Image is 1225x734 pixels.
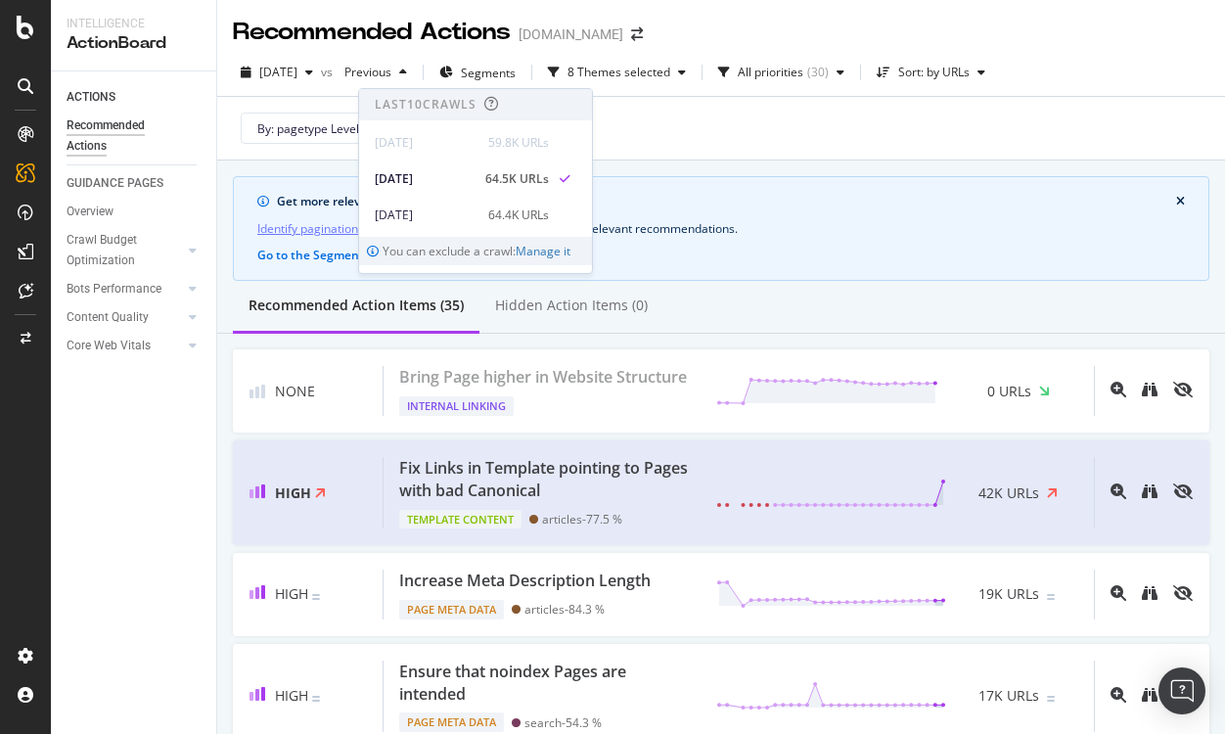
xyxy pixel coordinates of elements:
div: Recommended Action Items (35) [249,296,464,315]
div: 59.8K URLs [488,134,549,152]
span: High [275,483,311,502]
div: Bots Performance [67,279,161,299]
a: Manage it [516,243,570,259]
button: 8 Themes selected [540,57,694,88]
div: Open Intercom Messenger [1158,667,1205,714]
img: Equal [1047,594,1055,600]
a: Identify pagination in your project segmentation [257,218,518,239]
div: Hidden Action Items (0) [495,296,648,315]
a: Content Quality [67,307,183,328]
a: Crawl Budget Optimization [67,230,183,271]
div: Get more relevant SEO actions [277,193,1176,210]
a: binoculars [1142,383,1157,399]
span: Segments [461,65,516,81]
div: arrow-right-arrow-left [631,27,643,41]
button: [DATE] [233,57,321,88]
div: [DATE] [375,206,476,224]
a: Bots Performance [67,279,183,299]
img: Equal [312,696,320,702]
span: 42K URLs [978,483,1039,503]
div: articles - 84.3 % [524,602,605,617]
div: articles - 77.5 % [542,512,622,527]
span: By: pagetype Level 1 [257,120,369,137]
div: Recommended Actions [233,16,511,49]
button: Previous [337,57,415,88]
div: [DATE] [375,170,474,188]
div: binoculars [1142,483,1157,499]
a: binoculars [1142,586,1157,603]
div: binoculars [1142,382,1157,397]
span: vs [321,64,337,80]
div: eye-slash [1173,483,1193,499]
div: 8 Themes selected [567,67,670,78]
div: Core Web Vitals [67,336,151,356]
div: Last 10 Crawls [375,96,476,113]
div: Increase Meta Description Length [399,570,651,592]
span: Previous [337,64,391,80]
div: eye-slash [1173,585,1193,601]
div: Template Content [399,510,522,529]
button: close banner [1171,189,1190,214]
span: 19K URLs [978,584,1039,604]
button: Go to the Segment Editor [257,247,400,264]
a: Recommended Actions [67,115,203,157]
div: Sort: by URLs [898,67,970,78]
div: ( 30 ) [807,67,829,78]
span: 2025 Sep. 6th [259,64,297,80]
a: binoculars [1142,688,1157,705]
a: binoculars [1142,484,1157,501]
div: Fix Links in Template pointing to Pages with bad Canonical [399,457,693,502]
div: Overview [67,202,113,222]
div: Ensure that noindex Pages are intended [399,661,693,706]
div: Page Meta Data [399,712,504,732]
div: Bring Page higher in Website Structure [399,366,687,389]
div: 64.4K URLs [488,206,549,224]
div: [DATE] [375,134,476,152]
a: GUIDANCE PAGES [67,173,203,194]
div: Crawl Budget Optimization [67,230,169,271]
div: Page Meta Data [399,600,504,619]
div: [DOMAIN_NAME] [519,24,623,44]
button: Sort: by URLs [869,57,993,88]
div: binoculars [1142,687,1157,703]
div: Internal Linking [399,396,514,416]
div: All priorities [738,67,803,78]
div: magnifying-glass-plus [1111,687,1126,703]
div: Content Quality [67,307,149,328]
div: 64.5K URLs [485,170,549,188]
img: Equal [312,594,320,600]
span: 17K URLs [978,686,1039,706]
span: High [275,686,308,705]
button: All priorities(30) [710,57,852,88]
button: Segments [431,57,523,88]
a: ACTIONS [67,87,203,108]
a: Core Web Vitals [67,336,183,356]
div: ACTIONS [67,87,115,108]
div: info banner [233,176,1209,281]
span: High [275,584,308,603]
div: binoculars [1142,585,1157,601]
div: eye-slash [1173,382,1193,397]
div: ActionBoard [67,32,201,55]
span: 0 URLs [987,382,1031,401]
a: Overview [67,202,203,222]
div: magnifying-glass-plus [1111,483,1126,499]
div: magnifying-glass-plus [1111,382,1126,397]
div: search - 54.3 % [524,715,602,730]
button: By: pagetype Level 1 [241,113,401,144]
span: None [275,382,315,401]
div: Intelligence [67,16,201,32]
div: You can exclude a crawl: [359,237,592,265]
img: Equal [1047,696,1055,702]
div: GUIDANCE PAGES [67,173,163,194]
div: Recommended Actions [67,115,184,157]
div: magnifying-glass-plus [1111,585,1126,601]
div: to get more relevant recommendations . [257,218,1185,239]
